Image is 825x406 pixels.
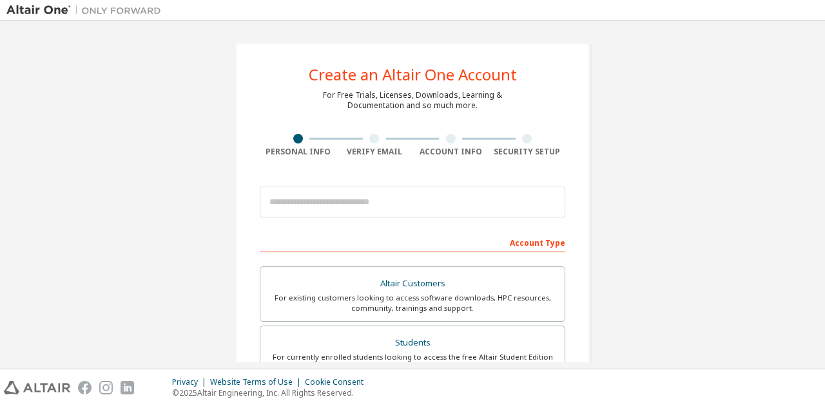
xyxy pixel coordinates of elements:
div: Website Terms of Use [210,377,305,387]
div: Create an Altair One Account [309,67,517,82]
div: Personal Info [260,147,336,157]
img: instagram.svg [99,381,113,394]
img: altair_logo.svg [4,381,70,394]
div: Verify Email [336,147,413,157]
div: For existing customers looking to access software downloads, HPC resources, community, trainings ... [268,293,557,313]
img: Altair One [6,4,168,17]
div: For Free Trials, Licenses, Downloads, Learning & Documentation and so much more. [323,90,502,111]
div: Cookie Consent [305,377,371,387]
div: Account Type [260,232,565,252]
div: Privacy [172,377,210,387]
div: Account Info [412,147,489,157]
div: Security Setup [489,147,566,157]
p: © 2025 Altair Engineering, Inc. All Rights Reserved. [172,387,371,398]
img: linkedin.svg [121,381,134,394]
div: Students [268,334,557,352]
div: For currently enrolled students looking to access the free Altair Student Edition bundle and all ... [268,352,557,373]
div: Altair Customers [268,275,557,293]
img: facebook.svg [78,381,92,394]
